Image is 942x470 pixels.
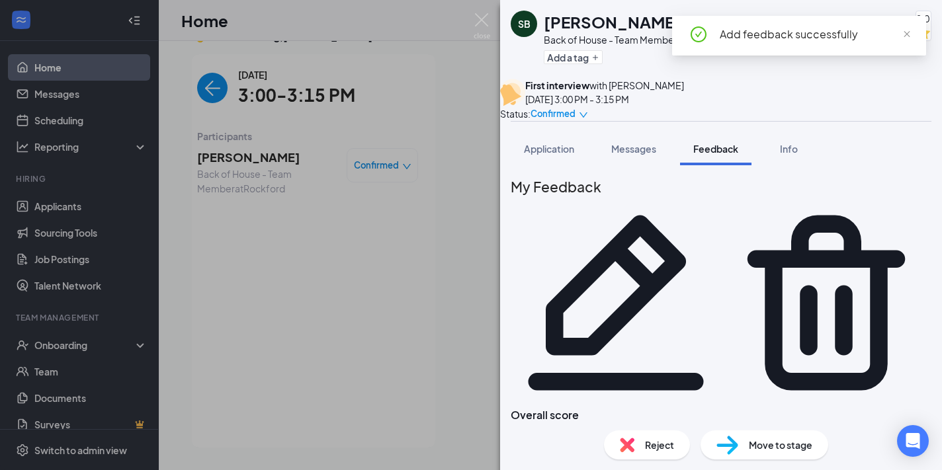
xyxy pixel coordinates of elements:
[645,438,674,452] span: Reject
[544,50,603,64] button: PlusAdd a tag
[544,33,728,46] div: Back of House - Team Member at Rockford
[525,92,684,106] div: [DATE] 3:00 PM - 3:15 PM
[916,11,931,26] span: 2.0
[691,26,706,42] span: check-circle
[591,54,599,61] svg: Plus
[511,408,931,422] h3: Overall score
[897,425,929,457] div: Open Intercom Messenger
[511,198,721,408] svg: Pencil
[611,143,656,155] span: Messages
[518,17,531,30] div: SB
[579,110,588,120] span: down
[780,143,798,155] span: Info
[693,143,738,155] span: Feedback
[524,143,574,155] span: Application
[525,79,684,92] div: with [PERSON_NAME]
[749,438,812,452] span: Move to stage
[500,106,531,121] div: Status :
[511,176,931,198] h2: My Feedback
[525,79,589,91] b: First interview
[720,26,910,42] div: Add feedback successfully
[531,107,576,120] span: Confirmed
[721,198,931,408] svg: Trash
[544,11,681,33] h1: [PERSON_NAME]
[902,30,912,39] span: close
